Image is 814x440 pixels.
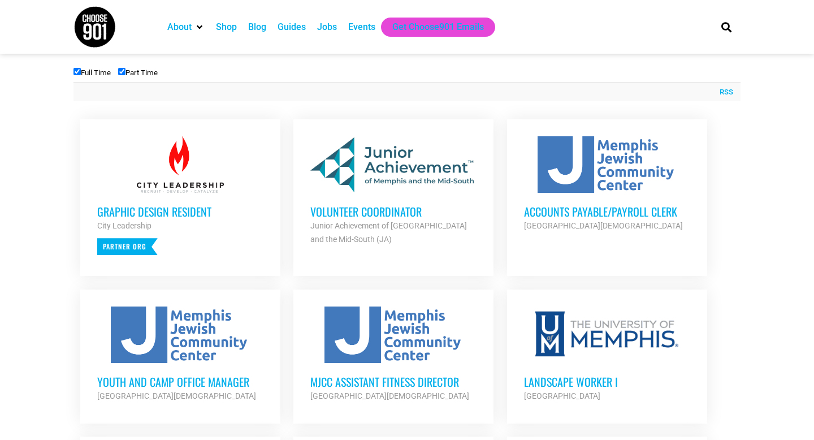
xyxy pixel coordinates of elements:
div: Search [717,18,736,36]
strong: City Leadership [97,221,151,230]
a: Graphic Design Resident City Leadership Partner Org [80,119,280,272]
strong: [GEOGRAPHIC_DATA] [524,391,600,400]
label: Part Time [118,68,158,77]
a: Accounts Payable/Payroll Clerk [GEOGRAPHIC_DATA][DEMOGRAPHIC_DATA] [507,119,707,249]
label: Full Time [73,68,111,77]
a: Landscape Worker I [GEOGRAPHIC_DATA] [507,290,707,420]
a: Youth and Camp Office Manager [GEOGRAPHIC_DATA][DEMOGRAPHIC_DATA] [80,290,280,420]
a: Events [348,20,375,34]
h3: Accounts Payable/Payroll Clerk [524,204,690,219]
h3: Landscape Worker I [524,374,690,389]
strong: [GEOGRAPHIC_DATA][DEMOGRAPHIC_DATA] [524,221,683,230]
a: Blog [248,20,266,34]
a: MJCC Assistant Fitness Director [GEOGRAPHIC_DATA][DEMOGRAPHIC_DATA] [293,290,493,420]
strong: Junior Achievement of [GEOGRAPHIC_DATA] and the Mid-South (JA) [310,221,467,244]
a: Shop [216,20,237,34]
div: About [162,18,210,37]
a: RSS [714,87,733,98]
h3: Youth and Camp Office Manager [97,374,263,389]
a: About [167,20,192,34]
h3: Graphic Design Resident [97,204,263,219]
input: Part Time [118,68,125,75]
a: Volunteer Coordinator Junior Achievement of [GEOGRAPHIC_DATA] and the Mid-South (JA) [293,119,493,263]
input: Full Time [73,68,81,75]
strong: [GEOGRAPHIC_DATA][DEMOGRAPHIC_DATA] [97,391,256,400]
a: Jobs [317,20,337,34]
h3: Volunteer Coordinator [310,204,477,219]
h3: MJCC Assistant Fitness Director [310,374,477,389]
a: Get Choose901 Emails [392,20,484,34]
a: Guides [278,20,306,34]
p: Partner Org [97,238,158,255]
strong: [GEOGRAPHIC_DATA][DEMOGRAPHIC_DATA] [310,391,469,400]
nav: Main nav [162,18,702,37]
